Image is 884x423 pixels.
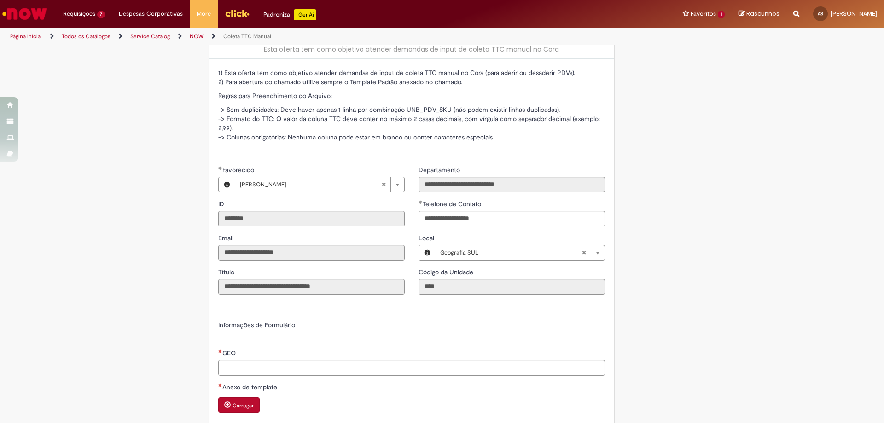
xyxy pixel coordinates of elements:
[233,402,254,409] small: Carregar
[818,11,823,17] span: AS
[218,279,405,295] input: Título
[218,91,605,100] p: Regras para Preenchimento do Arquivo:
[130,33,170,40] a: Service Catalog
[218,105,605,142] p: -> Sem duplicidades: Deve haver apenas 1 linha por combinação UNB_PDV_SKU (não podem existir linh...
[218,268,236,276] span: Somente leitura - Título
[419,211,605,226] input: Telefone de Contato
[294,9,316,20] p: +GenAi
[218,234,235,242] span: Somente leitura - Email
[746,9,779,18] span: Rascunhos
[423,200,483,208] span: Telefone de Contato
[263,9,316,20] div: Padroniza
[419,177,605,192] input: Departamento
[419,166,462,174] span: Somente leitura - Departamento
[739,10,779,18] a: Rascunhos
[691,9,716,18] span: Favoritos
[218,211,405,226] input: ID
[218,383,222,387] span: Necessários
[63,9,95,18] span: Requisições
[419,245,436,260] button: Local, Visualizar este registro Geografia SUL
[97,11,105,18] span: 7
[419,165,462,174] label: Somente leitura - Departamento
[1,5,48,23] img: ServiceNow
[7,28,582,45] ul: Trilhas de página
[218,200,226,208] span: Somente leitura - ID
[218,360,605,376] input: GEO
[240,177,381,192] span: [PERSON_NAME]
[223,33,271,40] a: Coleta TTC Manual
[419,234,436,242] span: Local
[419,268,475,276] span: Somente leitura - Código da Unidade
[190,33,204,40] a: NOW
[436,245,605,260] a: Geografia SULLimpar campo Local
[718,11,725,18] span: 1
[419,200,423,204] span: Obrigatório Preenchido
[218,233,235,243] label: Somente leitura - Email
[218,267,236,277] label: Somente leitura - Título
[197,9,211,18] span: More
[218,199,226,209] label: Somente leitura - ID
[62,33,110,40] a: Todos os Catálogos
[235,177,404,192] a: [PERSON_NAME]Limpar campo Favorecido
[218,45,605,54] div: Esta oferta tem como objetivo atender demandas de input de coleta TTC manual no Cora
[222,166,256,174] span: Necessários - Favorecido
[419,279,605,295] input: Código da Unidade
[218,349,222,353] span: Necessários
[218,166,222,170] span: Obrigatório Preenchido
[419,267,475,277] label: Somente leitura - Código da Unidade
[440,245,582,260] span: Geografia SUL
[218,397,260,413] button: Carregar anexo de Anexo de template Required
[218,245,405,261] input: Email
[119,9,183,18] span: Despesas Corporativas
[831,10,877,17] span: [PERSON_NAME]
[577,245,591,260] abbr: Limpar campo Local
[218,321,295,329] label: Informações de Formulário
[10,33,42,40] a: Página inicial
[222,383,279,391] span: Anexo de template
[225,6,250,20] img: click_logo_yellow_360x200.png
[222,349,238,357] span: GEO
[219,177,235,192] button: Favorecido, Visualizar este registro Ana Leticia Waszak Da Silva
[377,177,390,192] abbr: Limpar campo Favorecido
[218,68,605,87] p: 1) Esta oferta tem como objetivo atender demandas de input de coleta TTC manual no Cora (para ade...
